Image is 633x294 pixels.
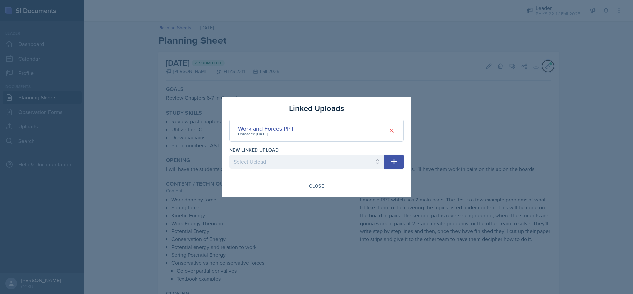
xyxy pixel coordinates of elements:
[309,183,324,189] div: Close
[229,147,279,153] label: New Linked Upload
[238,124,294,133] div: Work and Forces PPT
[289,102,344,114] h3: Linked Uploads
[238,131,294,137] div: Uploaded [DATE]
[305,180,328,192] button: Close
